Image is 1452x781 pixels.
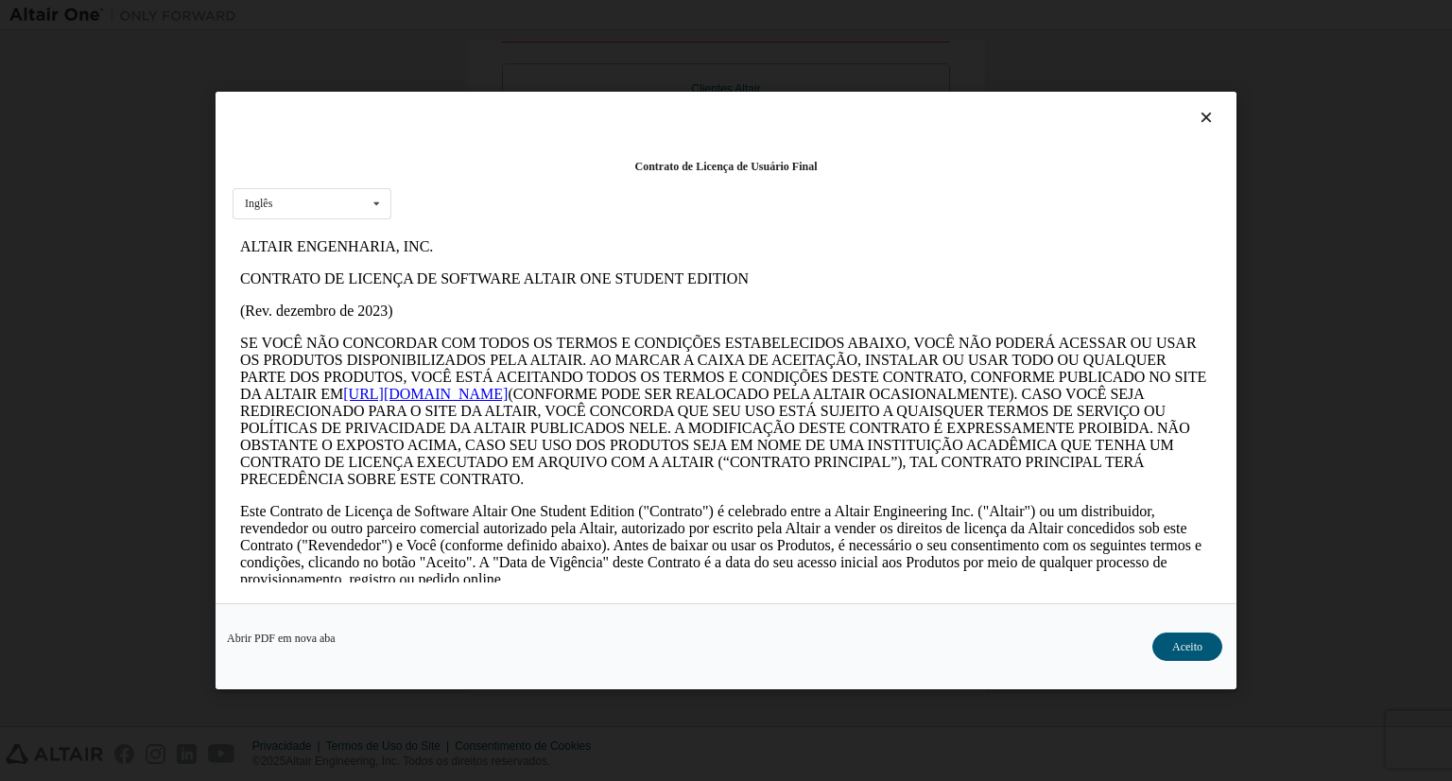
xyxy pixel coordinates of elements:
[8,155,958,256] font: (CONFORME PODE SER REALOCADO PELA ALTAIR OCASIONALMENTE). CASO VOCÊ SEJA REDIRECIONADO PARA O SIT...
[1172,640,1202,653] font: Aceito
[1152,633,1222,661] button: Aceito
[111,155,275,171] a: [URL][DOMAIN_NAME]
[245,197,272,210] font: Inglês
[227,632,336,645] font: Abrir PDF em nova aba
[8,8,200,24] font: ALTAIR ENGENHARIA, INC.
[635,160,818,173] font: Contrato de Licença de Usuário Final
[8,40,516,56] font: CONTRATO DE LICENÇA DE SOFTWARE ALTAIR ONE STUDENT EDITION
[8,104,974,171] font: SE VOCÊ NÃO CONCORDAR COM TODOS OS TERMOS E CONDIÇÕES ESTABELECIDOS ABAIXO, VOCÊ NÃO PODERÁ ACESS...
[8,72,161,88] font: (Rev. dezembro de 2023)
[8,272,969,356] font: Este Contrato de Licença de Software Altair One Student Edition ("Contrato") é celebrado entre a ...
[227,633,336,644] a: Abrir PDF em nova aba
